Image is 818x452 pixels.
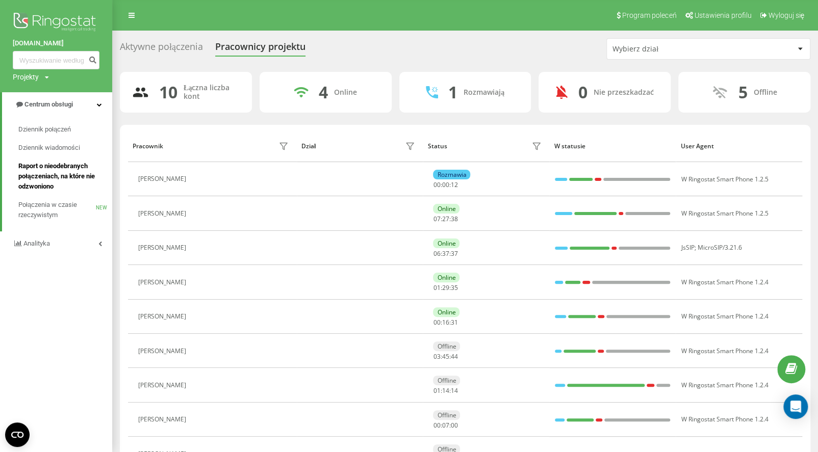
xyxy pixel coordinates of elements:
a: Połączenia w czasie rzeczywistymNEW [18,196,112,224]
div: [PERSON_NAME] [138,416,189,423]
span: 37 [442,249,449,258]
span: Analityka [23,240,50,247]
span: Wyloguj się [768,11,804,19]
span: W Ringostat Smart Phone 1.2.4 [681,415,769,423]
div: Rozmawia [433,170,470,179]
span: Program poleceń [622,11,676,19]
span: 00 [450,421,457,430]
div: Nie przeszkadzać [593,88,653,97]
div: W statusie [554,143,671,150]
div: Offline [433,341,460,351]
div: Online [433,204,459,214]
div: : : [433,422,457,429]
div: Pracownicy projektu [215,41,305,57]
div: 10 [159,83,177,102]
div: 4 [319,83,328,102]
span: 37 [450,249,457,258]
span: 38 [450,215,457,223]
div: : : [433,181,457,189]
img: Ringostat logo [13,10,99,36]
div: Offline [754,88,777,97]
span: JsSIP [681,243,695,252]
div: [PERSON_NAME] [138,175,189,182]
div: : : [433,353,457,360]
div: 0 [578,83,587,102]
div: [PERSON_NAME] [138,244,189,251]
div: Online [433,307,459,317]
span: 35 [450,283,457,292]
span: 00 [433,421,440,430]
div: : : [433,216,457,223]
span: W Ringostat Smart Phone 1.2.4 [681,312,769,321]
span: 45 [442,352,449,361]
span: 29 [442,283,449,292]
div: [PERSON_NAME] [138,313,189,320]
span: 27 [442,215,449,223]
button: Open CMP widget [5,422,30,447]
div: Łączna liczba kont [184,84,240,101]
span: 00 [433,318,440,327]
span: 12 [450,180,457,189]
span: 14 [442,386,449,395]
span: 03 [433,352,440,361]
div: : : [433,319,457,326]
span: W Ringostat Smart Phone 1.2.4 [681,381,769,389]
div: Rozmawiają [464,88,504,97]
div: Status [428,143,447,150]
a: Centrum obsługi [2,92,112,117]
span: W Ringostat Smart Phone 1.2.4 [681,278,769,286]
div: User Agent [681,143,798,150]
div: [PERSON_NAME] [138,210,189,217]
div: : : [433,284,457,291]
span: 00 [442,180,449,189]
span: Ustawienia profilu [694,11,751,19]
span: 07 [433,215,440,223]
div: 1 [448,83,457,102]
span: 16 [442,318,449,327]
div: Online [433,238,459,248]
div: Wybierz dział [612,45,734,54]
div: [PERSON_NAME] [138,279,189,286]
a: Dziennik połączeń [18,120,112,139]
span: 31 [450,318,457,327]
span: Dziennik połączeń [18,124,71,135]
div: Offline [433,376,460,385]
div: Aktywne połączenia [120,41,203,57]
div: : : [433,387,457,394]
a: Dziennik wiadomości [18,139,112,157]
div: Open Intercom Messenger [783,394,808,419]
span: 44 [450,352,457,361]
span: 06 [433,249,440,258]
span: Raport o nieodebranych połączeniach, na które nie odzwoniono [18,161,107,192]
span: 00 [433,180,440,189]
span: 07 [442,421,449,430]
span: W Ringostat Smart Phone 1.2.5 [681,175,769,183]
span: Dziennik wiadomości [18,143,80,153]
div: Projekty [13,72,39,82]
span: 14 [450,386,457,395]
a: [DOMAIN_NAME] [13,38,99,48]
span: Połączenia w czasie rzeczywistym [18,200,96,220]
a: Raport o nieodebranych połączeniach, na które nie odzwoniono [18,157,112,196]
div: Offline [433,410,460,420]
span: 01 [433,386,440,395]
div: Pracownik [133,143,163,150]
div: 5 [738,83,748,102]
span: W Ringostat Smart Phone 1.2.5 [681,209,769,218]
div: Online [334,88,357,97]
div: [PERSON_NAME] [138,348,189,355]
div: : : [433,250,457,257]
input: Wyszukiwanie według numeru [13,51,99,69]
span: Centrum obsługi [24,100,73,108]
div: Online [433,273,459,282]
span: 01 [433,283,440,292]
span: W Ringostat Smart Phone 1.2.4 [681,347,769,355]
span: MicroSIP/3.21.6 [698,243,742,252]
div: Dział [301,143,316,150]
div: [PERSON_NAME] [138,382,189,389]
